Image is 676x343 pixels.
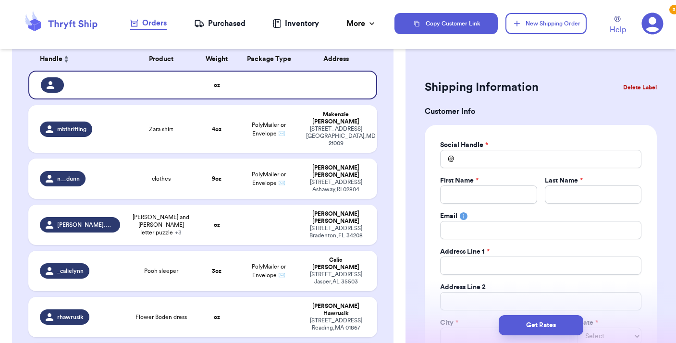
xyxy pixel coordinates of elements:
[130,17,167,30] a: Orders
[425,80,539,95] h2: Shipping Information
[346,18,377,29] div: More
[132,213,190,236] span: [PERSON_NAME] and [PERSON_NAME] letter puzzle
[212,176,221,182] strong: 9 oz
[610,24,626,36] span: Help
[306,303,366,317] div: [PERSON_NAME] Hawrusik
[306,125,366,147] div: [STREET_ADDRESS] [GEOGRAPHIC_DATA] , MD 21009
[440,247,490,257] label: Address Line 1
[194,18,246,29] a: Purchased
[135,313,187,321] span: Flower Boden dress
[130,17,167,29] div: Orders
[252,122,286,136] span: PolyMailer or Envelope ✉️
[40,54,62,64] span: Handle
[196,48,238,71] th: Weight
[300,48,377,71] th: Address
[641,12,664,35] a: 3
[440,211,457,221] label: Email
[212,126,221,132] strong: 4 oz
[252,264,286,278] span: PolyMailer or Envelope ✉️
[440,282,486,292] label: Address Line 2
[57,175,80,183] span: n__dunn
[306,179,366,193] div: [STREET_ADDRESS] Ashaway , RI 02804
[62,53,70,65] button: Sort ascending
[306,164,366,179] div: [PERSON_NAME] [PERSON_NAME]
[306,210,366,225] div: [PERSON_NAME] [PERSON_NAME]
[57,267,84,275] span: _calielynn
[214,314,220,320] strong: oz
[619,77,661,98] button: Delete Label
[306,257,366,271] div: Calie [PERSON_NAME]
[252,171,286,186] span: PolyMailer or Envelope ✉️
[57,221,114,229] span: [PERSON_NAME].m.e
[126,48,196,71] th: Product
[144,267,178,275] span: Pooh sleeper
[545,176,583,185] label: Last Name
[214,222,220,228] strong: oz
[272,18,319,29] a: Inventory
[212,268,221,274] strong: 3 oz
[149,125,173,133] span: Zara shirt
[306,317,366,331] div: [STREET_ADDRESS] Reading , MA 01867
[440,176,479,185] label: First Name
[394,13,498,34] button: Copy Customer Link
[214,82,220,88] strong: oz
[306,111,366,125] div: Makenzie [PERSON_NAME]
[152,175,171,183] span: clothes
[57,313,84,321] span: rhawrusik
[499,315,583,335] button: Get Rates
[440,140,488,150] label: Social Handle
[425,106,657,117] h3: Customer Info
[440,150,454,168] div: @
[306,271,366,285] div: [STREET_ADDRESS] Jasper , AL 35503
[306,225,366,239] div: [STREET_ADDRESS] Bradenton , FL 34208
[57,125,86,133] span: mbthrifting
[505,13,586,34] button: New Shipping Order
[238,48,301,71] th: Package Type
[610,16,626,36] a: Help
[175,230,182,235] span: + 3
